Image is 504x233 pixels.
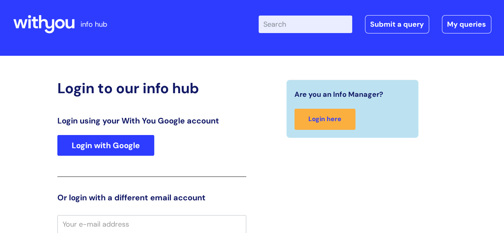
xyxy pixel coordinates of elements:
h3: Login using your With You Google account [57,116,246,125]
h3: Or login with a different email account [57,193,246,202]
h2: Login to our info hub [57,80,246,97]
a: My queries [442,15,491,33]
span: Are you an Info Manager? [294,88,383,101]
a: Login with Google [57,135,154,156]
a: Submit a query [365,15,429,33]
p: info hub [80,18,107,31]
a: Login here [294,109,355,130]
input: Search [259,16,352,33]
